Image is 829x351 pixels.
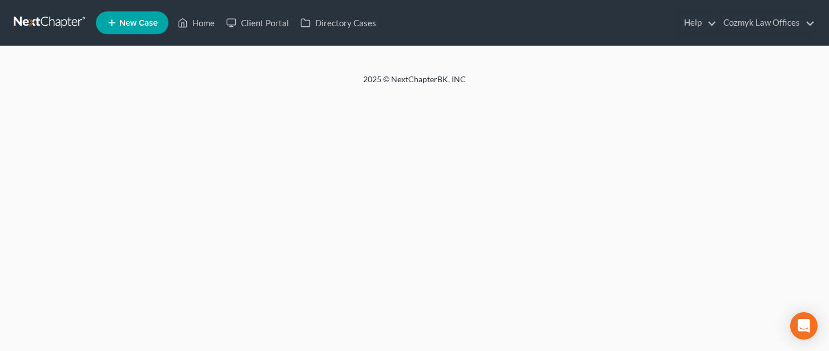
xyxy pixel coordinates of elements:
a: Home [172,13,220,33]
div: Open Intercom Messenger [790,312,818,340]
div: 2025 © NextChapterBK, INC [89,74,740,94]
new-legal-case-button: New Case [96,11,168,34]
a: Help [678,13,717,33]
a: Directory Cases [295,13,382,33]
a: Client Portal [220,13,295,33]
a: Cozmyk Law Offices [718,13,815,33]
